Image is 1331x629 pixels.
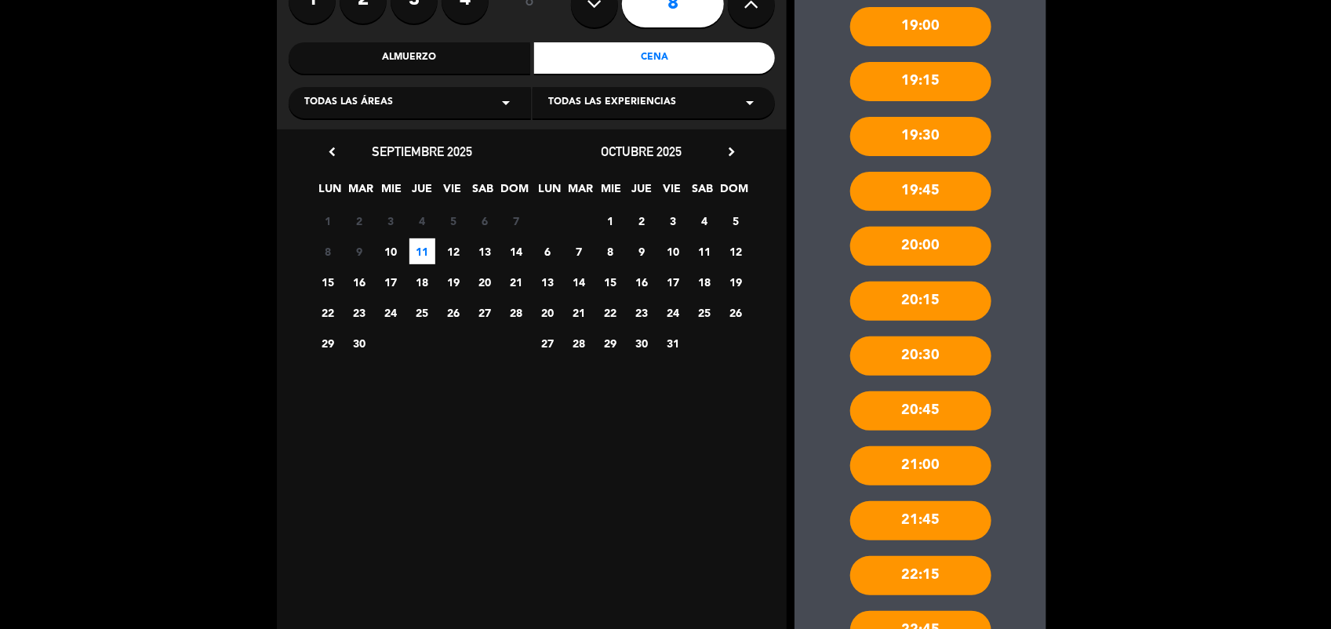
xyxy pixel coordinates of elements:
span: 21 [504,269,529,295]
span: 27 [472,300,498,325]
span: 6 [535,238,561,264]
i: arrow_drop_down [740,93,759,112]
div: Cena [534,42,776,74]
span: 1 [598,208,624,234]
span: 2 [629,208,655,234]
span: 26 [723,300,749,325]
span: 14 [566,269,592,295]
span: 17 [378,269,404,295]
span: 10 [378,238,404,264]
span: VIE [440,180,466,205]
div: 20:15 [850,282,991,321]
span: 30 [629,330,655,356]
span: 6 [472,208,498,234]
span: JUE [409,180,435,205]
span: 25 [692,300,718,325]
span: MAR [348,180,374,205]
span: 15 [598,269,624,295]
span: 5 [723,208,749,234]
span: SAB [471,180,496,205]
span: 13 [472,238,498,264]
div: 19:15 [850,62,991,101]
span: 5 [441,208,467,234]
span: 16 [629,269,655,295]
span: 10 [660,238,686,264]
span: 28 [504,300,529,325]
span: Todas las experiencias [548,95,676,111]
span: 4 [692,208,718,234]
span: 16 [347,269,373,295]
span: 29 [598,330,624,356]
div: 22:15 [850,556,991,595]
span: 17 [660,269,686,295]
span: SAB [690,180,716,205]
span: 8 [598,238,624,264]
span: 18 [692,269,718,295]
span: 24 [378,300,404,325]
span: 22 [598,300,624,325]
span: 12 [723,238,749,264]
span: 31 [660,330,686,356]
span: 19 [441,269,467,295]
span: 19 [723,269,749,295]
div: Almuerzo [289,42,530,74]
span: 26 [441,300,467,325]
span: 12 [441,238,467,264]
span: 9 [347,238,373,264]
span: 1 [315,208,341,234]
div: 19:00 [850,7,991,46]
span: LUN [318,180,344,205]
span: octubre 2025 [602,144,682,159]
span: 30 [347,330,373,356]
span: 25 [409,300,435,325]
span: JUE [629,180,655,205]
span: 3 [378,208,404,234]
span: 2 [347,208,373,234]
span: LUN [537,180,563,205]
span: 29 [315,330,341,356]
span: 7 [566,238,592,264]
div: 19:45 [850,172,991,211]
i: chevron_left [324,144,340,160]
div: 20:30 [850,336,991,376]
div: 21:00 [850,446,991,485]
span: 28 [566,330,592,356]
span: 13 [535,269,561,295]
i: arrow_drop_down [496,93,515,112]
span: 23 [629,300,655,325]
span: DOM [721,180,747,205]
span: septiembre 2025 [372,144,472,159]
div: 20:00 [850,227,991,266]
span: 24 [660,300,686,325]
span: 27 [535,330,561,356]
span: 21 [566,300,592,325]
span: 8 [315,238,341,264]
span: 11 [409,238,435,264]
span: 11 [692,238,718,264]
span: 20 [472,269,498,295]
span: 22 [315,300,341,325]
span: MIE [379,180,405,205]
span: Todas las áreas [304,95,393,111]
span: 14 [504,238,529,264]
span: VIE [660,180,686,205]
span: 20 [535,300,561,325]
span: MAR [568,180,594,205]
span: 18 [409,269,435,295]
span: DOM [501,180,527,205]
div: 20:45 [850,391,991,431]
div: 21:45 [850,501,991,540]
span: MIE [598,180,624,205]
span: 4 [409,208,435,234]
span: 7 [504,208,529,234]
span: 23 [347,300,373,325]
span: 9 [629,238,655,264]
i: chevron_right [723,144,740,160]
span: 15 [315,269,341,295]
span: 3 [660,208,686,234]
div: 19:30 [850,117,991,156]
